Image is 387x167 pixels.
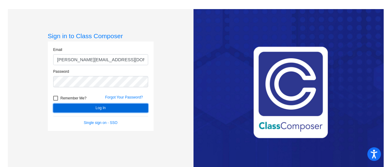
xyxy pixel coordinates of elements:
label: Email [53,47,62,52]
h3: Sign in to Class Composer [48,32,154,40]
span: Remember Me? [60,95,86,102]
a: Single sign on - SSO [84,121,117,125]
button: Log In [53,104,148,112]
label: Password [53,69,69,74]
a: Forgot Your Password? [105,95,143,99]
